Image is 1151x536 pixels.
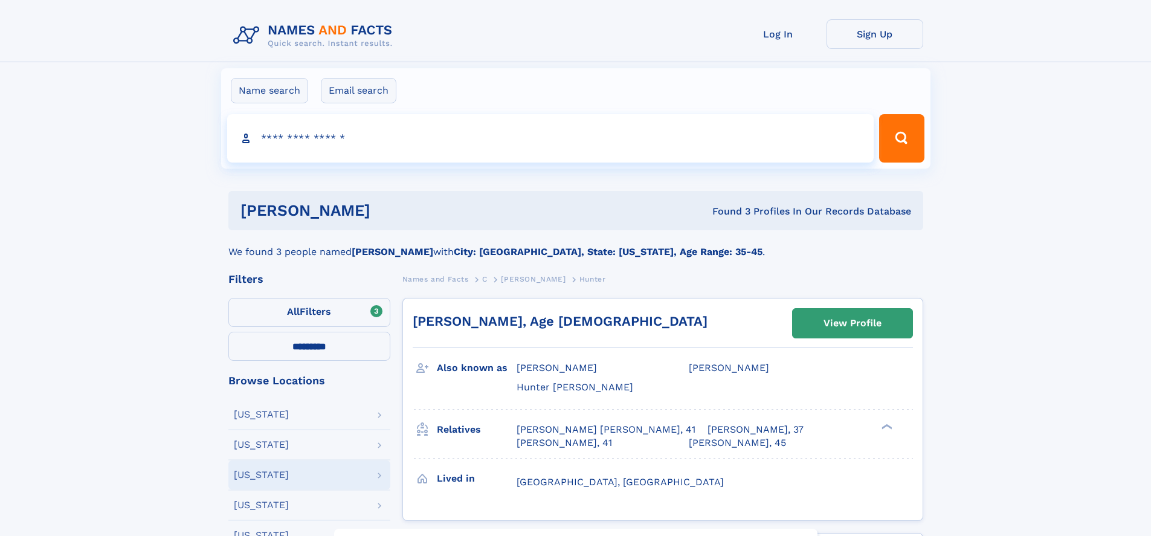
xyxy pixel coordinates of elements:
[517,476,724,488] span: [GEOGRAPHIC_DATA], [GEOGRAPHIC_DATA]
[879,422,893,430] div: ❯
[689,362,769,373] span: [PERSON_NAME]
[541,205,911,218] div: Found 3 Profiles In Our Records Database
[437,358,517,378] h3: Also known as
[228,298,390,327] label: Filters
[879,114,924,163] button: Search Button
[234,410,289,419] div: [US_STATE]
[437,419,517,440] h3: Relatives
[827,19,923,49] a: Sign Up
[501,275,566,283] span: [PERSON_NAME]
[689,436,786,450] a: [PERSON_NAME], 45
[793,309,912,338] a: View Profile
[517,362,597,373] span: [PERSON_NAME]
[234,500,289,510] div: [US_STATE]
[730,19,827,49] a: Log In
[402,271,469,286] a: Names and Facts
[228,375,390,386] div: Browse Locations
[824,309,882,337] div: View Profile
[228,230,923,259] div: We found 3 people named with .
[240,203,541,218] h1: [PERSON_NAME]
[413,314,708,329] a: [PERSON_NAME], Age [DEMOGRAPHIC_DATA]
[231,78,308,103] label: Name search
[227,114,874,163] input: search input
[228,19,402,52] img: Logo Names and Facts
[352,246,433,257] b: [PERSON_NAME]
[287,306,300,317] span: All
[517,436,612,450] a: [PERSON_NAME], 41
[482,275,488,283] span: C
[708,423,804,436] a: [PERSON_NAME], 37
[228,274,390,285] div: Filters
[234,440,289,450] div: [US_STATE]
[579,275,606,283] span: Hunter
[517,423,695,436] a: [PERSON_NAME] [PERSON_NAME], 41
[482,271,488,286] a: C
[234,470,289,480] div: [US_STATE]
[437,468,517,489] h3: Lived in
[454,246,762,257] b: City: [GEOGRAPHIC_DATA], State: [US_STATE], Age Range: 35-45
[517,381,633,393] span: Hunter [PERSON_NAME]
[321,78,396,103] label: Email search
[501,271,566,286] a: [PERSON_NAME]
